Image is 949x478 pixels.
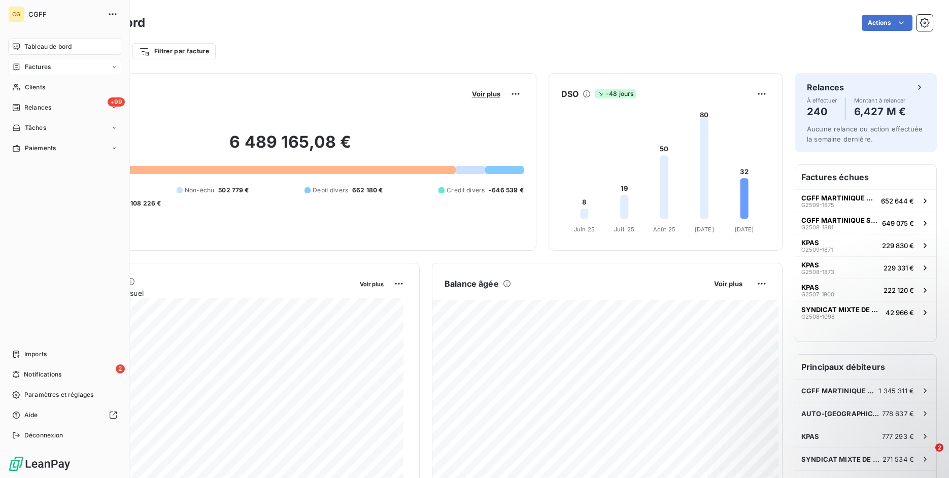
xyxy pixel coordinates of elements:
span: À effectuer [807,97,837,104]
button: CGFF MARTINIQUE SASG2508-1881649 075 € [795,212,936,234]
span: Paramètres et réglages [24,390,93,399]
tspan: Juil. 25 [614,226,634,233]
span: G2509-1875 [801,202,834,208]
span: Débit divers [313,186,348,195]
h2: 6 489 165,08 € [57,132,524,162]
span: Tableau de bord [24,42,72,51]
span: G2508-1873 [801,269,834,275]
span: 2 [116,364,125,373]
iframe: Intercom live chat [914,443,939,468]
span: G2507-1900 [801,291,834,297]
span: Paiements [25,144,56,153]
button: KPASG2508-1873229 331 € [795,256,936,279]
tspan: [DATE] [734,226,754,233]
span: 42 966 € [886,309,914,317]
span: -48 jours [595,89,636,98]
h6: Relances [807,81,844,93]
button: Voir plus [711,279,745,288]
span: Voir plus [360,281,384,288]
span: Clients [25,83,45,92]
span: KPAS [801,261,819,269]
span: Non-échu [185,186,214,195]
span: 229 331 € [884,264,914,272]
span: CGFF MARTINIQUE SAS [801,216,878,224]
tspan: Août 25 [653,226,675,233]
span: KPAS [801,238,819,247]
span: Chiffre d'affaires mensuel [57,288,353,298]
span: 222 120 € [884,286,914,294]
a: Aide [8,407,121,423]
span: Montant à relancer [854,97,906,104]
span: 662 180 € [352,186,383,195]
h4: 240 [807,104,837,120]
button: KPASG2509-1871229 830 € [795,234,936,256]
span: 649 075 € [882,219,914,227]
span: Aide [24,411,38,420]
span: CGFF MARTINIQUE SAS [801,194,877,202]
button: Voir plus [357,279,387,288]
span: G2508-1881 [801,224,833,230]
h4: 6,427 M € [854,104,906,120]
span: G2508-1098 [801,314,835,320]
span: SYNDICAT MIXTE DE GESTION DE L'EAU ET DE L'ASSAINISSEMENT DE [GEOGRAPHIC_DATA] [801,455,883,463]
span: G2509-1871 [801,247,833,253]
tspan: [DATE] [695,226,714,233]
span: Aucune relance ou action effectuée la semaine dernière. [807,125,923,143]
h6: Principaux débiteurs [795,355,936,379]
h6: Balance âgée [445,278,499,290]
span: KPAS [801,283,819,291]
iframe: Intercom notifications message [746,380,949,451]
span: Crédit divers [447,186,485,195]
span: +99 [108,97,125,107]
h6: DSO [561,88,579,100]
button: Actions [862,15,912,31]
span: Voir plus [714,280,742,288]
img: Logo LeanPay [8,456,71,472]
button: KPASG2507-1900222 120 € [795,279,936,301]
div: CG [8,6,24,22]
button: Filtrer par facture [132,43,216,59]
span: 2 [935,443,943,452]
tspan: Juin 25 [574,226,595,233]
button: CGFF MARTINIQUE SASG2509-1875652 644 € [795,189,936,212]
button: SYNDICAT MIXTE DE GESTION DE L'EAU ET DE L'ASSAINISSEMENT DE [GEOGRAPHIC_DATA]G2508-109842 966 € [795,301,936,323]
span: 229 830 € [882,242,914,250]
span: -646 539 € [489,186,524,195]
span: 271 534 € [883,455,914,463]
span: Notifications [24,370,61,379]
span: 652 644 € [881,197,914,205]
span: Imports [24,350,47,359]
span: Relances [24,103,51,112]
span: SYNDICAT MIXTE DE GESTION DE L'EAU ET DE L'ASSAINISSEMENT DE [GEOGRAPHIC_DATA] [801,305,882,314]
button: Voir plus [469,89,503,98]
span: Voir plus [472,90,500,98]
span: 502 779 € [218,186,249,195]
span: Tâches [25,123,46,132]
span: Factures [25,62,51,72]
span: Déconnexion [24,431,63,440]
span: CGFF [28,10,101,18]
span: -108 226 € [127,199,161,208]
h6: Factures échues [795,165,936,189]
